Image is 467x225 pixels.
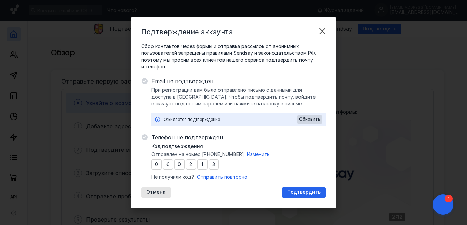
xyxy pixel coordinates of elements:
[151,143,203,150] span: Код подтверждения
[197,174,248,180] button: Отправить повторно
[297,115,322,124] button: Обновить
[197,174,248,180] span: Отправить повторно
[299,117,320,122] span: Обновить
[282,187,326,198] button: Подтвердить
[151,87,326,107] span: При регистрации вам было отправлено письмо с данными для доступа в [GEOGRAPHIC_DATA]. Чтобы подтв...
[186,159,196,170] input: 0
[146,189,166,195] span: Отмена
[141,43,326,70] span: Сбор контактов через формы и отправка рассылок от анонимных пользователей запрещены правилами Sen...
[209,159,219,170] input: 0
[141,187,171,198] button: Отмена
[247,151,270,158] button: Изменить
[197,159,208,170] input: 0
[151,133,326,141] span: Телефон не подтвержден
[151,174,194,180] span: Не получили код?
[141,28,233,36] span: Подтверждение аккаунта
[151,151,244,158] span: Отправлен на номер [PHONE_NUMBER]
[15,4,23,12] div: 1
[287,189,321,195] span: Подтвердить
[164,116,297,123] div: Ожидается подтверждение
[247,151,270,157] span: Изменить
[151,159,162,170] input: 0
[163,159,173,170] input: 0
[151,77,326,85] span: Email не подтвержден
[174,159,185,170] input: 0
